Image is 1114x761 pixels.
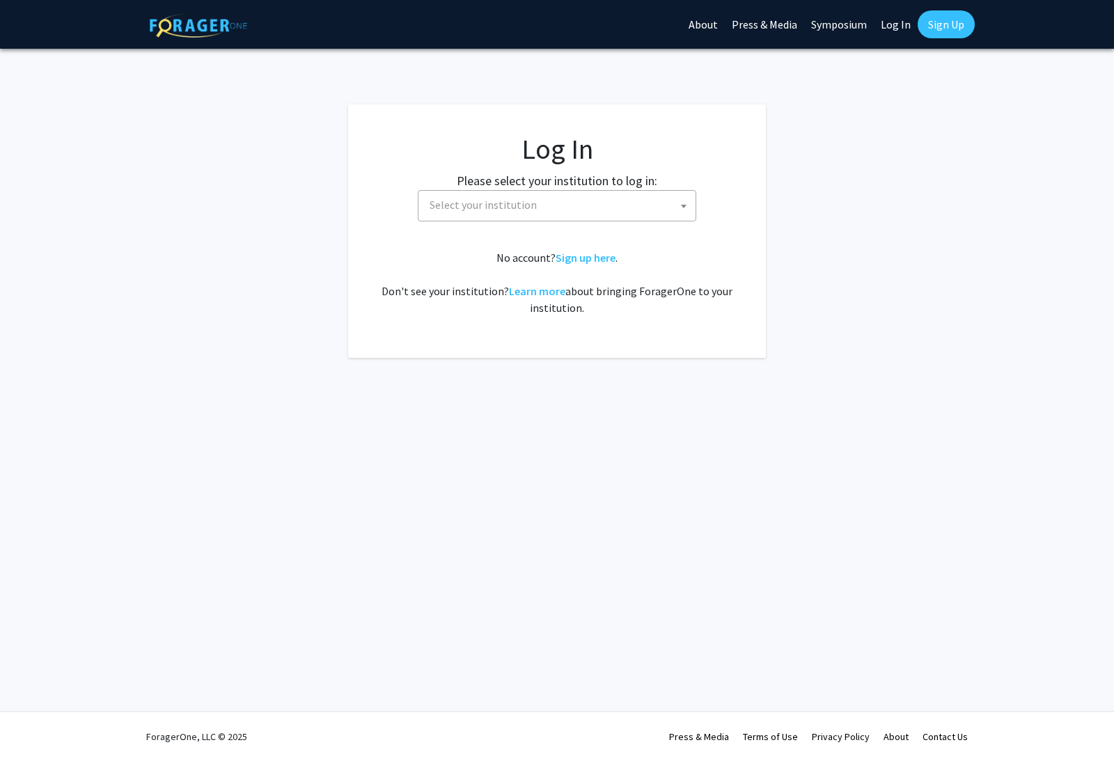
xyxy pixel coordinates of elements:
[812,730,870,743] a: Privacy Policy
[146,712,247,761] div: ForagerOne, LLC © 2025
[457,171,657,190] label: Please select your institution to log in:
[509,284,565,298] a: Learn more about bringing ForagerOne to your institution
[669,730,729,743] a: Press & Media
[430,198,537,212] span: Select your institution
[418,190,696,221] span: Select your institution
[743,730,798,743] a: Terms of Use
[556,251,615,265] a: Sign up here
[424,191,696,219] span: Select your institution
[923,730,968,743] a: Contact Us
[376,249,738,316] div: No account? . Don't see your institution? about bringing ForagerOne to your institution.
[150,13,247,38] img: ForagerOne Logo
[918,10,975,38] a: Sign Up
[884,730,909,743] a: About
[376,132,738,166] h1: Log In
